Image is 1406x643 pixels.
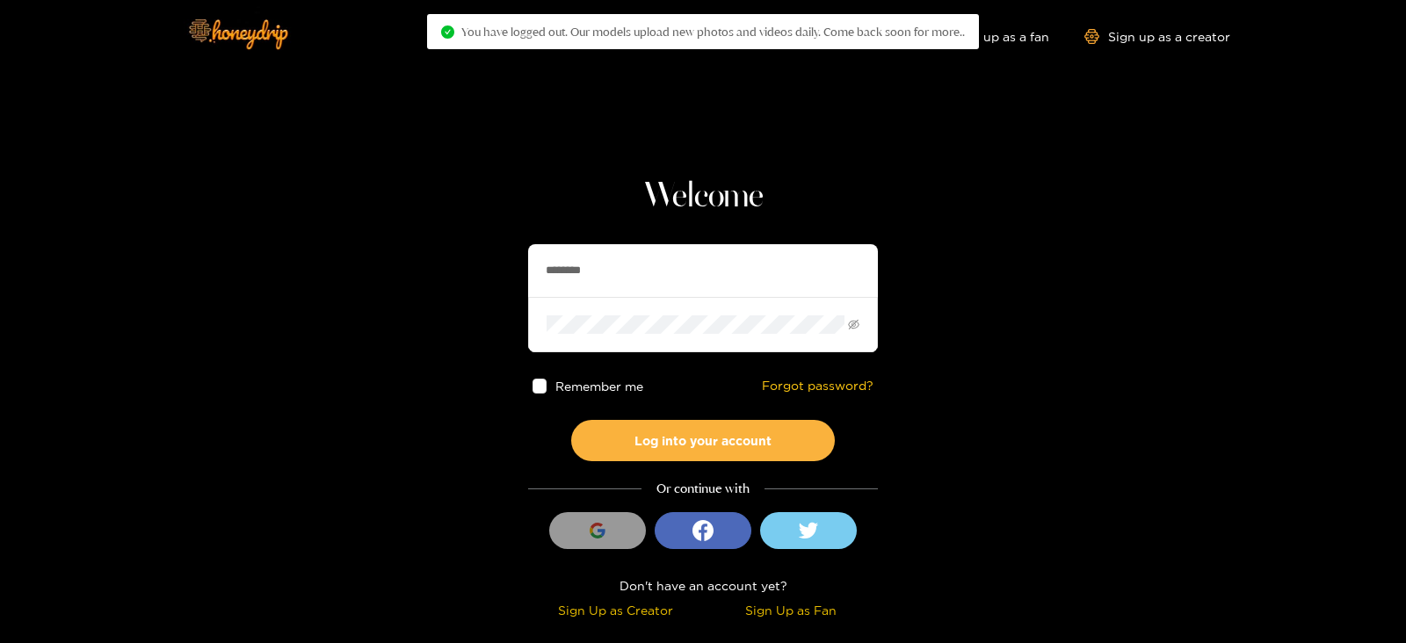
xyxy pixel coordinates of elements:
div: Sign Up as Creator [533,600,699,620]
a: Forgot password? [762,379,873,394]
span: eye-invisible [848,319,859,330]
button: Log into your account [571,420,835,461]
a: Sign up as a fan [929,29,1049,44]
h1: Welcome [528,176,878,218]
div: Or continue with [528,479,878,499]
span: check-circle [441,25,454,39]
a: Sign up as a creator [1084,29,1230,44]
div: Sign Up as Fan [707,600,873,620]
span: Remember me [556,379,644,393]
span: You have logged out. Our models upload new photos and videos daily. Come back soon for more.. [461,25,965,39]
div: Don't have an account yet? [528,575,878,596]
